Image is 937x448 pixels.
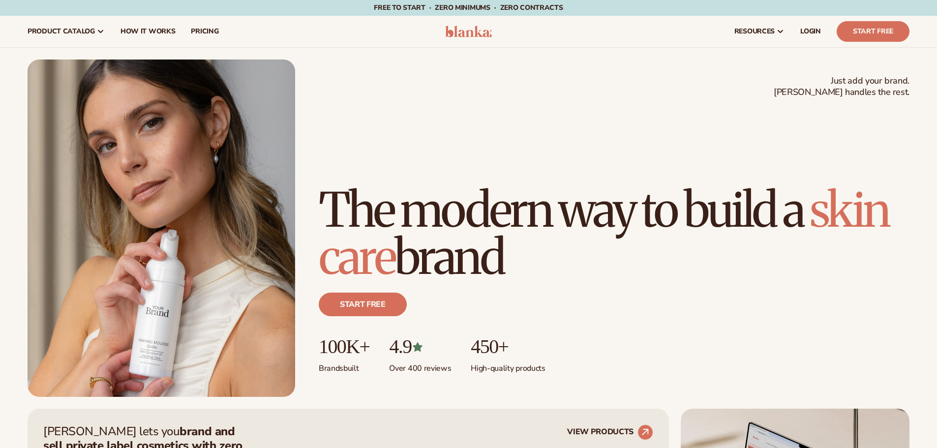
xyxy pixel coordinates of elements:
[121,28,176,35] span: How It Works
[20,16,113,47] a: product catalog
[774,75,909,98] span: Just add your brand. [PERSON_NAME] handles the rest.
[471,358,545,374] p: High-quality products
[726,16,792,47] a: resources
[319,336,369,358] p: 100K+
[374,3,563,12] span: Free to start · ZERO minimums · ZERO contracts
[389,336,451,358] p: 4.9
[567,424,653,440] a: VIEW PRODUCTS
[28,60,295,397] img: Female holding tanning mousse.
[28,28,95,35] span: product catalog
[191,28,218,35] span: pricing
[319,293,407,316] a: Start free
[319,186,909,281] h1: The modern way to build a brand
[319,180,889,287] span: skin care
[734,28,775,35] span: resources
[389,358,451,374] p: Over 400 reviews
[471,336,545,358] p: 450+
[837,21,909,42] a: Start Free
[792,16,829,47] a: LOGIN
[113,16,183,47] a: How It Works
[800,28,821,35] span: LOGIN
[183,16,226,47] a: pricing
[319,358,369,374] p: Brands built
[445,26,492,37] img: logo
